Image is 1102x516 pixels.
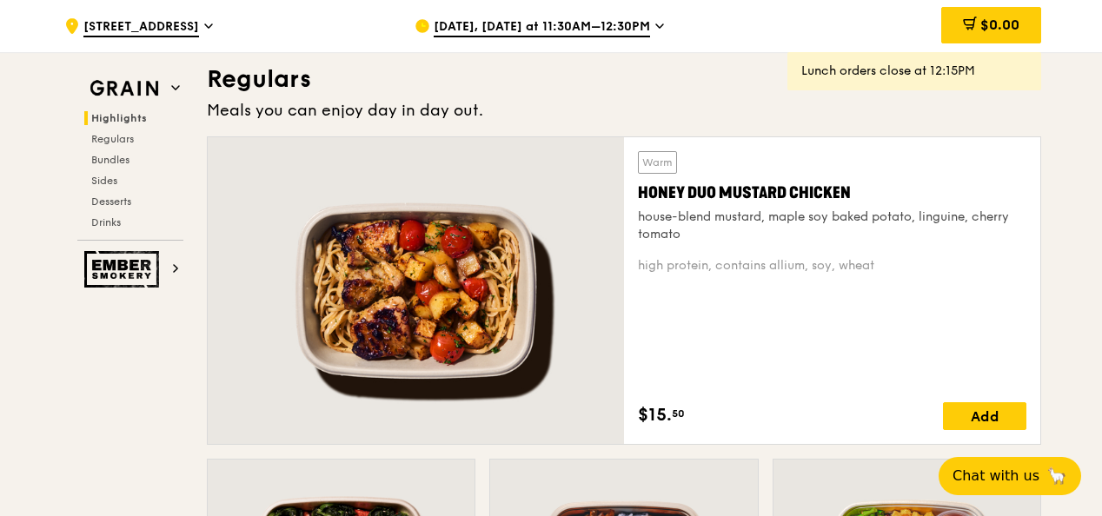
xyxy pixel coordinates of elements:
div: Lunch orders close at 12:15PM [801,63,1027,80]
span: $0.00 [980,17,1019,33]
div: Honey Duo Mustard Chicken [638,181,1026,205]
img: Ember Smokery web logo [84,251,164,288]
span: [DATE], [DATE] at 11:30AM–12:30PM [434,18,650,37]
div: Add [943,402,1026,430]
span: $15. [638,402,672,428]
span: [STREET_ADDRESS] [83,18,199,37]
span: Sides [91,175,117,187]
span: Drinks [91,216,121,228]
span: Bundles [91,154,129,166]
img: Grain web logo [84,73,164,104]
div: house-blend mustard, maple soy baked potato, linguine, cherry tomato [638,208,1026,243]
div: high protein, contains allium, soy, wheat [638,257,1026,275]
span: Chat with us [953,466,1039,486]
span: 🦙 [1046,466,1067,486]
button: Chat with us🦙 [939,457,1081,495]
div: Warm [638,151,677,174]
span: Regulars [91,133,134,145]
span: Highlights [91,112,147,124]
div: Meals you can enjoy day in day out. [207,98,1041,122]
h3: Regulars [207,63,1041,95]
span: 50 [672,407,685,420]
span: Desserts [91,195,131,208]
